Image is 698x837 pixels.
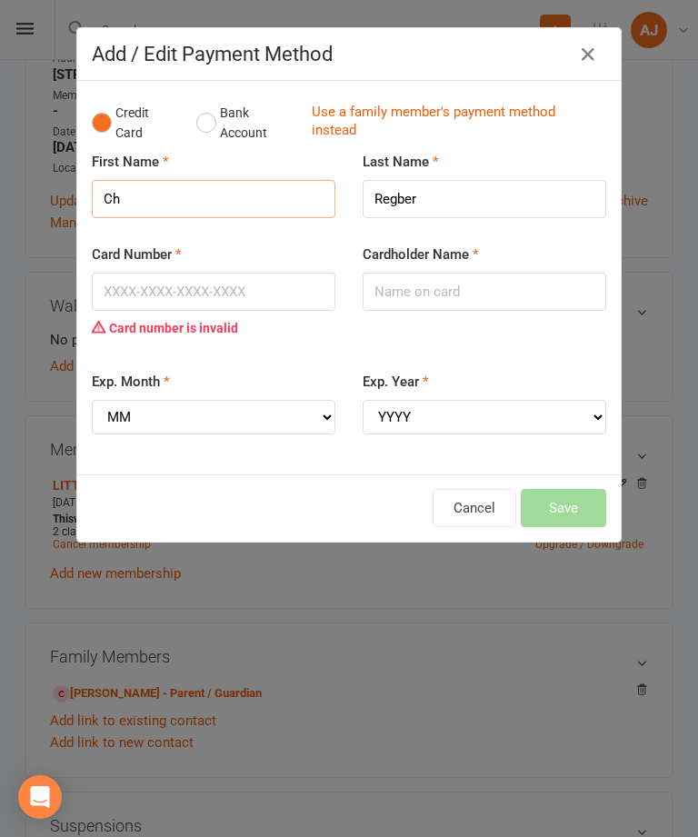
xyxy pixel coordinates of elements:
label: Exp. Month [92,371,170,393]
input: XXXX-XXXX-XXXX-XXXX [92,273,335,311]
button: Bank Account [196,95,297,151]
label: Last Name [363,151,439,173]
label: Exp. Year [363,371,429,393]
a: Use a family member's payment method instead [312,103,597,144]
button: Close [573,40,603,69]
input: Name on card [363,273,606,311]
button: Credit Card [92,95,177,151]
label: Card Number [92,244,182,265]
label: First Name [92,151,169,173]
button: Cancel [433,489,516,527]
h4: Add / Edit Payment Method [92,43,606,65]
label: Cardholder Name [363,244,479,265]
div: Open Intercom Messenger [18,775,62,819]
div: Card number is invalid [92,311,335,345]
